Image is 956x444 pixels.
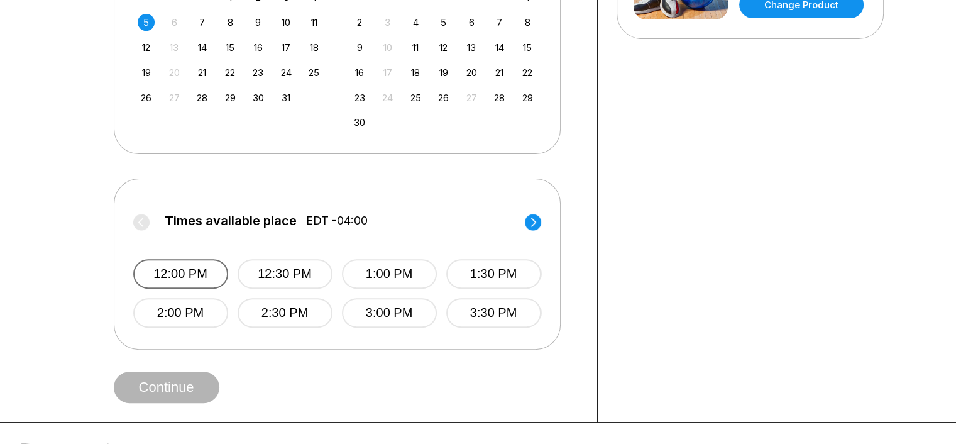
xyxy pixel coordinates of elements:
[166,89,183,106] div: Not available Monday, October 27th, 2025
[491,64,508,81] div: Choose Friday, November 21st, 2025
[407,64,424,81] div: Choose Tuesday, November 18th, 2025
[194,14,211,31] div: Choose Tuesday, October 7th, 2025
[138,14,155,31] div: Choose Sunday, October 5th, 2025
[351,39,368,56] div: Choose Sunday, November 9th, 2025
[379,14,396,31] div: Not available Monday, November 3rd, 2025
[305,64,322,81] div: Choose Saturday, October 25th, 2025
[519,64,536,81] div: Choose Saturday, November 22nd, 2025
[351,114,368,131] div: Choose Sunday, November 30th, 2025
[519,39,536,56] div: Choose Saturday, November 15th, 2025
[133,259,228,289] button: 12:00 PM
[278,64,295,81] div: Choose Friday, October 24th, 2025
[463,89,480,106] div: Not available Thursday, November 27th, 2025
[351,89,368,106] div: Choose Sunday, November 23rd, 2025
[491,39,508,56] div: Choose Friday, November 14th, 2025
[491,89,508,106] div: Choose Friday, November 28th, 2025
[463,14,480,31] div: Choose Thursday, November 6th, 2025
[222,39,239,56] div: Choose Wednesday, October 15th, 2025
[278,14,295,31] div: Choose Friday, October 10th, 2025
[238,298,332,328] button: 2:30 PM
[250,39,266,56] div: Choose Thursday, October 16th, 2025
[519,14,536,31] div: Choose Saturday, November 8th, 2025
[446,298,541,328] button: 3:30 PM
[463,39,480,56] div: Choose Thursday, November 13th, 2025
[222,89,239,106] div: Choose Wednesday, October 29th, 2025
[407,39,424,56] div: Choose Tuesday, November 11th, 2025
[166,14,183,31] div: Not available Monday, October 6th, 2025
[435,39,452,56] div: Choose Wednesday, November 12th, 2025
[138,89,155,106] div: Choose Sunday, October 26th, 2025
[351,64,368,81] div: Choose Sunday, November 16th, 2025
[194,64,211,81] div: Choose Tuesday, October 21st, 2025
[238,259,332,289] button: 12:30 PM
[342,298,437,328] button: 3:00 PM
[250,14,266,31] div: Choose Thursday, October 9th, 2025
[342,259,437,289] button: 1:00 PM
[222,64,239,81] div: Choose Wednesday, October 22nd, 2025
[278,39,295,56] div: Choose Friday, October 17th, 2025
[278,89,295,106] div: Choose Friday, October 31st, 2025
[435,64,452,81] div: Choose Wednesday, November 19th, 2025
[194,89,211,106] div: Choose Tuesday, October 28th, 2025
[305,39,322,56] div: Choose Saturday, October 18th, 2025
[463,64,480,81] div: Choose Thursday, November 20th, 2025
[166,39,183,56] div: Not available Monday, October 13th, 2025
[194,39,211,56] div: Choose Tuesday, October 14th, 2025
[133,298,228,328] button: 2:00 PM
[305,14,322,31] div: Choose Saturday, October 11th, 2025
[435,14,452,31] div: Choose Wednesday, November 5th, 2025
[166,64,183,81] div: Not available Monday, October 20th, 2025
[379,39,396,56] div: Not available Monday, November 10th, 2025
[407,14,424,31] div: Choose Tuesday, November 4th, 2025
[379,64,396,81] div: Not available Monday, November 17th, 2025
[306,214,368,228] span: EDT -04:00
[165,214,297,228] span: Times available place
[491,14,508,31] div: Choose Friday, November 7th, 2025
[435,89,452,106] div: Choose Wednesday, November 26th, 2025
[407,89,424,106] div: Choose Tuesday, November 25th, 2025
[519,89,536,106] div: Choose Saturday, November 29th, 2025
[379,89,396,106] div: Not available Monday, November 24th, 2025
[351,14,368,31] div: Choose Sunday, November 2nd, 2025
[446,259,541,289] button: 1:30 PM
[250,64,266,81] div: Choose Thursday, October 23rd, 2025
[250,89,266,106] div: Choose Thursday, October 30th, 2025
[138,39,155,56] div: Choose Sunday, October 12th, 2025
[222,14,239,31] div: Choose Wednesday, October 8th, 2025
[138,64,155,81] div: Choose Sunday, October 19th, 2025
